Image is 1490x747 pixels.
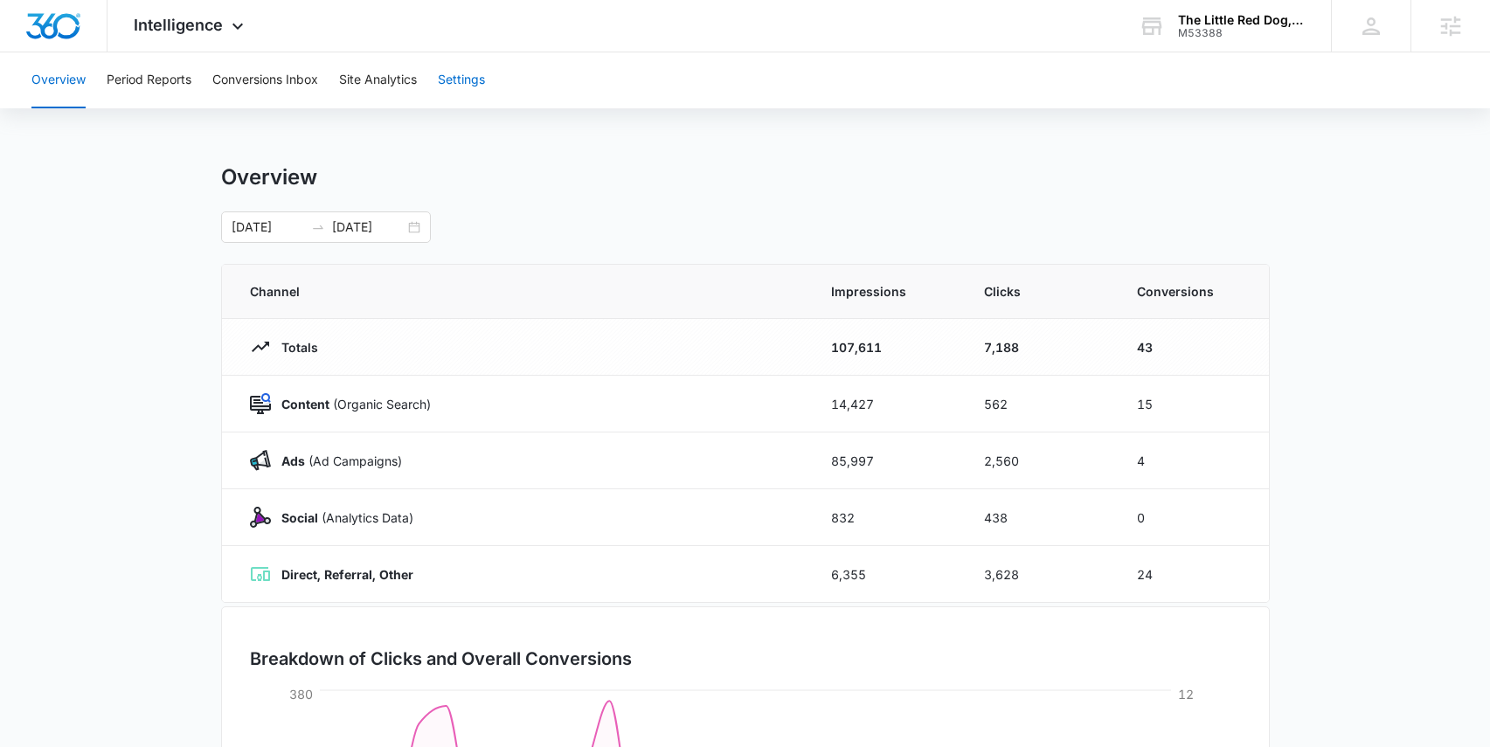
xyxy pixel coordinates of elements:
button: Site Analytics [339,52,417,108]
strong: Ads [281,453,305,468]
td: 6,355 [810,546,963,603]
td: 107,611 [810,319,963,376]
button: Period Reports [107,52,191,108]
span: Intelligence [134,16,223,34]
span: to [311,220,325,234]
td: 7,188 [963,319,1116,376]
td: 15 [1116,376,1269,432]
img: Ads [250,450,271,471]
span: Impressions [831,282,942,301]
span: Clicks [984,282,1095,301]
tspan: 380 [289,687,313,702]
td: 438 [963,489,1116,546]
td: 562 [963,376,1116,432]
div: account name [1178,13,1306,27]
img: Social [250,507,271,528]
p: (Organic Search) [271,395,431,413]
h3: Breakdown of Clicks and Overall Conversions [250,646,632,672]
td: 2,560 [963,432,1116,489]
div: account id [1178,27,1306,39]
p: Totals [271,338,318,356]
button: Settings [438,52,485,108]
td: 832 [810,489,963,546]
td: 0 [1116,489,1269,546]
img: Content [250,393,271,414]
strong: Direct, Referral, Other [281,567,413,582]
strong: Content [281,397,329,412]
button: Overview [31,52,86,108]
h1: Overview [221,164,317,190]
span: Channel [250,282,789,301]
p: (Ad Campaigns) [271,452,402,470]
p: (Analytics Data) [271,508,413,527]
input: Start date [232,218,304,237]
td: 14,427 [810,376,963,432]
td: 4 [1116,432,1269,489]
td: 24 [1116,546,1269,603]
td: 43 [1116,319,1269,376]
td: 3,628 [963,546,1116,603]
span: swap-right [311,220,325,234]
tspan: 12 [1178,687,1194,702]
strong: Social [281,510,318,525]
button: Conversions Inbox [212,52,318,108]
input: End date [332,218,405,237]
span: Conversions [1137,282,1241,301]
td: 85,997 [810,432,963,489]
